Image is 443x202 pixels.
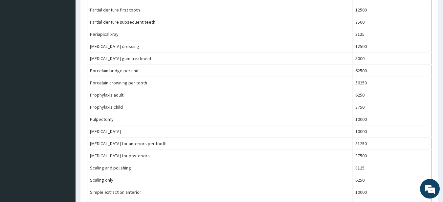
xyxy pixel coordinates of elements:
[87,16,353,28] td: Partial denture subsequent teeth
[353,4,432,16] td: 12500
[87,77,353,89] td: Porcelain crowning per tooth
[87,174,353,186] td: Scaling only
[353,186,432,198] td: 10000
[353,77,432,89] td: 56250
[87,28,353,40] td: Periapical xray
[87,162,353,174] td: Scaling and polishing
[353,40,432,53] td: 12500
[353,125,432,138] td: 10000
[353,89,432,101] td: 6250
[353,174,432,186] td: 6250
[353,113,432,125] td: 10000
[87,113,353,125] td: Pulpectomy
[353,65,432,77] td: 62500
[87,89,353,101] td: Prophylaxis adult
[87,101,353,113] td: Prophylaxis child
[87,40,353,53] td: [MEDICAL_DATA] dressing
[87,150,353,162] td: [MEDICAL_DATA] for posteriors
[353,101,432,113] td: 3750
[87,53,353,65] td: [MEDICAL_DATA] gum treatment
[87,138,353,150] td: [MEDICAL_DATA] for anteriors per tooth
[87,125,353,138] td: [MEDICAL_DATA]
[353,53,432,65] td: 5000
[353,16,432,28] td: 7500
[353,162,432,174] td: 8125
[87,65,353,77] td: Porcelain bridge per unit
[353,28,432,40] td: 3125
[87,4,353,16] td: Partial denture first tooth
[353,138,432,150] td: 31250
[353,150,432,162] td: 37500
[87,186,353,198] td: Simple extraction anterior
